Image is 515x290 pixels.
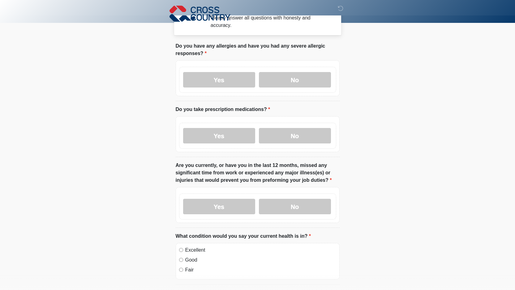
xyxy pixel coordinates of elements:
[259,199,331,214] label: No
[179,248,183,252] input: Excellent
[183,72,255,87] label: Yes
[183,128,255,143] label: Yes
[185,266,336,274] label: Fair
[170,5,231,23] img: Cross Country Logo
[176,232,311,240] label: What condition would you say your current health is in?
[179,258,183,262] input: Good
[183,199,255,214] label: Yes
[259,128,331,143] label: No
[176,106,270,113] label: Do you take prescription medications?
[185,256,336,264] label: Good
[176,162,340,184] label: Are you currently, or have you in the last 12 months, missed any significant time from work or ex...
[179,268,183,272] input: Fair
[259,72,331,87] label: No
[185,246,336,254] label: Excellent
[176,42,340,57] label: Do you have any allergies and have you had any severe allergic responses?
